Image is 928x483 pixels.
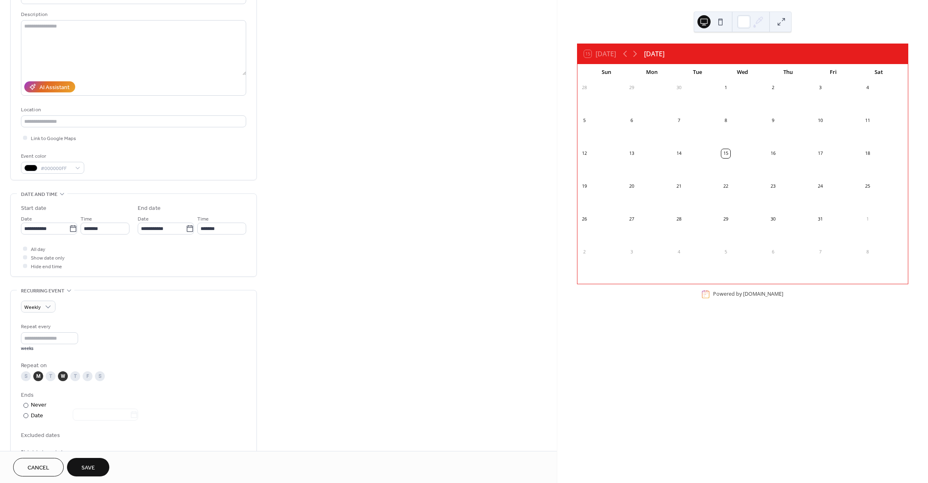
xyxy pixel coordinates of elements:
[580,116,589,125] div: 5
[580,182,589,191] div: 19
[627,215,636,224] div: 27
[138,215,149,223] span: Date
[627,182,636,191] div: 20
[24,81,75,92] button: AI Assistant
[627,149,636,158] div: 13
[721,83,730,92] div: 1
[21,346,78,352] div: weeks
[58,371,68,381] div: W
[21,152,83,161] div: Event color
[95,371,105,381] div: S
[863,116,872,125] div: 11
[81,464,95,472] span: Save
[765,64,810,80] div: Thu
[627,83,636,92] div: 29
[816,182,825,191] div: 24
[138,204,161,213] div: End date
[21,371,31,381] div: S
[674,64,720,80] div: Tue
[41,164,71,173] span: #000000FF
[70,371,80,381] div: T
[83,371,92,381] div: F
[721,116,730,125] div: 8
[21,204,46,213] div: Start date
[816,248,825,257] div: 7
[769,149,778,158] div: 16
[769,116,778,125] div: 9
[580,83,589,92] div: 28
[863,149,872,158] div: 18
[21,190,58,199] span: Date and time
[863,215,872,224] div: 1
[28,464,49,472] span: Cancel
[721,149,730,158] div: 15
[580,215,589,224] div: 26
[21,215,32,223] span: Date
[629,64,674,80] div: Mon
[674,116,683,125] div: 7
[674,248,683,257] div: 4
[584,64,629,80] div: Sun
[856,64,901,80] div: Sat
[21,431,246,440] span: Excluded dates
[863,248,872,257] div: 8
[721,248,730,257] div: 5
[31,245,45,254] span: All day
[21,391,245,400] div: Ends
[197,215,209,223] span: Time
[863,182,872,191] div: 25
[769,248,778,257] div: 6
[21,287,65,295] span: Recurring event
[743,290,783,297] a: [DOMAIN_NAME]
[21,361,245,370] div: Repeat on
[674,182,683,191] div: 21
[713,290,783,297] div: Powered by
[21,106,245,114] div: Location
[31,254,65,262] span: Show date only
[39,83,69,92] div: AI Assistant
[31,401,47,409] div: Never
[810,64,856,80] div: Fri
[46,371,55,381] div: T
[21,322,76,331] div: Repeat every
[721,182,730,191] div: 22
[769,83,778,92] div: 2
[627,248,636,257] div: 3
[816,149,825,158] div: 17
[21,10,245,19] div: Description
[627,116,636,125] div: 6
[21,448,65,457] span: Pick date to exclude
[580,149,589,158] div: 12
[816,215,825,224] div: 31
[863,83,872,92] div: 4
[31,134,76,143] span: Link to Google Maps
[31,411,138,421] div: Date
[816,116,825,125] div: 10
[13,458,64,476] button: Cancel
[674,149,683,158] div: 14
[674,83,683,92] div: 30
[81,215,92,223] span: Time
[580,248,589,257] div: 2
[33,371,43,381] div: M
[24,303,41,312] span: Weekly
[674,215,683,224] div: 28
[644,49,665,59] div: [DATE]
[31,262,62,271] span: Hide end time
[769,215,778,224] div: 30
[67,458,109,476] button: Save
[720,64,765,80] div: Wed
[769,182,778,191] div: 23
[721,215,730,224] div: 29
[816,83,825,92] div: 3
